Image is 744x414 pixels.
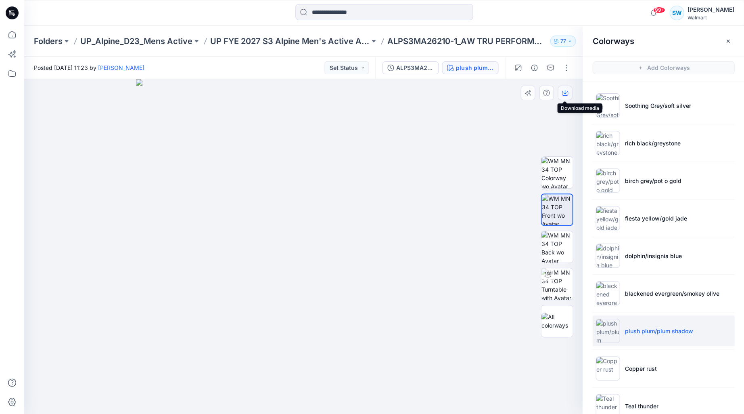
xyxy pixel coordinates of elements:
button: plush plum/plum shadow [442,61,498,74]
p: rich black/greystone [625,139,680,147]
img: rich black/greystone [596,131,620,155]
img: blackened evergreen/smokey olive [596,281,620,305]
div: [PERSON_NAME] [687,5,734,15]
p: dolphin/insignia blue [625,252,681,260]
button: ALPS3MA26210-1_AW TRU PERFORMANCE LONG SLEEVE TEE- OPTION 1 [382,61,439,74]
p: ALPS3MA26210-1_AW TRU PERFORMANCE LONG SLEEVE TEE- OPTION 1 [387,36,547,47]
img: plush plum/plum shadow [596,319,620,343]
h2: Colorways [592,36,634,46]
div: Walmart [687,15,734,21]
a: UP FYE 2027 S3 Alpine Men's Active Alpine [210,36,370,47]
button: Details [528,61,541,74]
p: 77 [560,37,566,46]
img: WM MN 34 TOP Back wo Avatar [541,231,573,263]
img: eyJhbGciOiJIUzI1NiIsImtpZCI6IjAiLCJzbHQiOiJzZXMiLCJ0eXAiOiJKV1QifQ.eyJkYXRhIjp7InR5cGUiOiJzdG9yYW... [136,79,470,414]
a: UP_Alpine_D23_Mens Active [80,36,192,47]
p: plush plum/plum shadow [625,327,693,335]
img: WM MN 34 TOP Colorway wo Avatar [541,157,573,188]
a: [PERSON_NAME] [98,64,144,71]
img: dolphin/insignia blue [596,244,620,268]
p: Soothing Grey/soft silver [625,101,691,110]
button: 77 [550,36,576,47]
p: fiesta yellow/gold jade [625,214,687,223]
img: WM MN 34 TOP Front wo Avatar [541,194,572,225]
p: Teal thunder [625,402,658,410]
img: All colorways [541,313,573,330]
img: WM MN 34 TOP Turntable with Avatar [541,268,573,300]
a: Folders [34,36,63,47]
span: 99+ [653,7,665,13]
img: birch grey/pot o gold [596,168,620,193]
p: blackened evergreen/smokey olive [625,289,719,298]
div: SW [669,6,684,20]
img: Soothing Grey/soft silver [596,93,620,118]
img: Copper rust [596,356,620,380]
img: fiesta yellow/gold jade [596,206,620,230]
div: ALPS3MA26210-1_AW TRU PERFORMANCE LONG SLEEVE TEE- OPTION 1 [396,63,433,72]
p: Copper rust [625,364,656,373]
div: plush plum/plum shadow [456,63,493,72]
p: birch grey/pot o gold [625,177,681,185]
span: Posted [DATE] 11:23 by [34,63,144,72]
